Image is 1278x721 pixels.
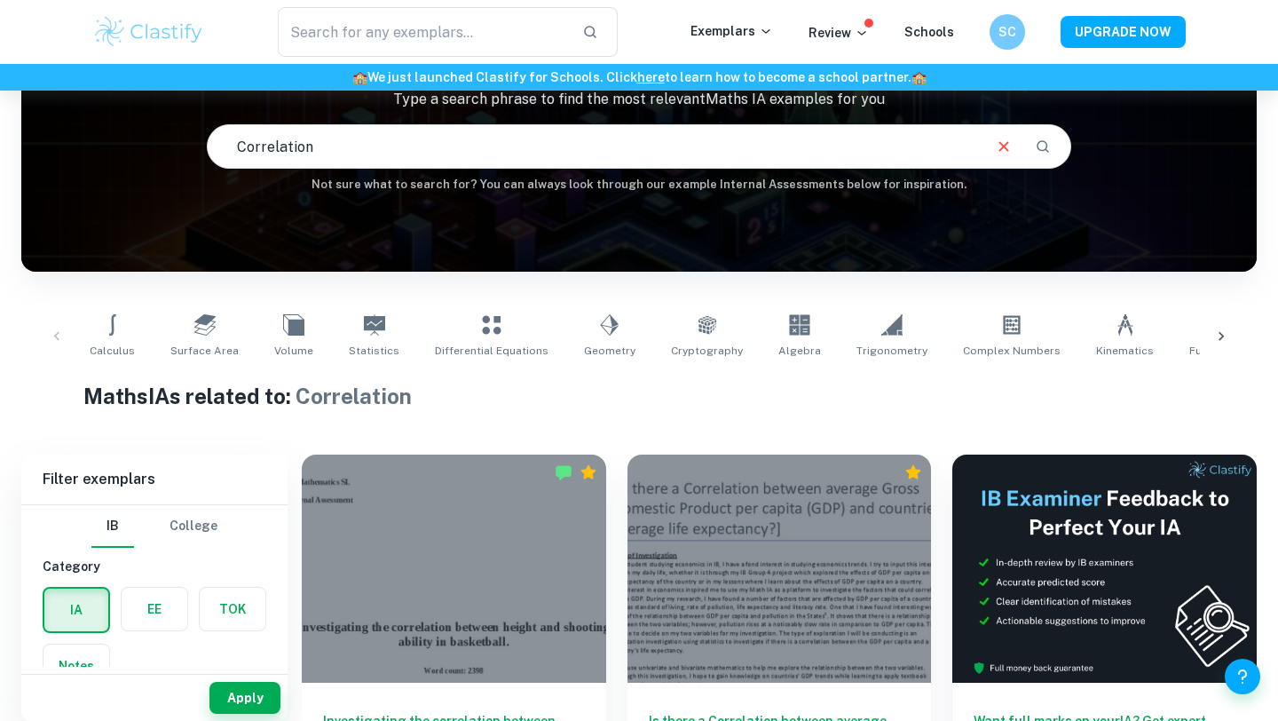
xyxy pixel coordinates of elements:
button: TOK [200,588,265,630]
h6: SC [998,22,1018,42]
h6: Not sure what to search for? You can always look through our example Internal Assessments below f... [21,176,1257,194]
p: Exemplars [690,21,773,41]
p: Type a search phrase to find the most relevant Maths IA examples for you [21,89,1257,110]
button: IB [91,505,134,548]
span: Functions [1189,343,1241,359]
button: College [170,505,217,548]
button: Clear [987,130,1021,163]
div: Premium [904,463,922,481]
span: Trigonometry [856,343,927,359]
span: Correlation [296,384,412,408]
span: Cryptography [671,343,743,359]
span: Kinematics [1096,343,1154,359]
span: Volume [274,343,313,359]
a: here [637,70,665,84]
input: E.g. neural networks, space, population modelling... [208,122,980,171]
h6: We just launched Clastify for Schools. Click to learn how to become a school partner. [4,67,1274,87]
button: IA [44,589,108,631]
h1: Maths IAs related to: [83,380,1195,412]
h6: Category [43,557,266,576]
button: Apply [209,682,280,714]
span: Algebra [778,343,821,359]
input: Search for any exemplars... [278,7,568,57]
button: Search [1028,131,1058,162]
div: Filter type choice [91,505,217,548]
span: Geometry [584,343,635,359]
span: Complex Numbers [963,343,1061,359]
button: Help and Feedback [1225,659,1260,694]
button: UPGRADE NOW [1061,16,1186,48]
div: Premium [580,463,597,481]
span: Differential Equations [435,343,548,359]
img: Thumbnail [952,455,1257,683]
button: SC [990,14,1025,50]
p: Review [809,23,869,43]
span: Statistics [349,343,399,359]
span: Surface Area [170,343,239,359]
img: Clastify logo [92,14,205,50]
span: 🏫 [352,70,367,84]
span: Calculus [90,343,135,359]
h6: Filter exemplars [21,455,288,504]
span: 🏫 [911,70,927,84]
a: Schools [904,25,954,39]
button: EE [122,588,187,630]
button: Notes [43,645,109,687]
img: Marked [555,463,572,481]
